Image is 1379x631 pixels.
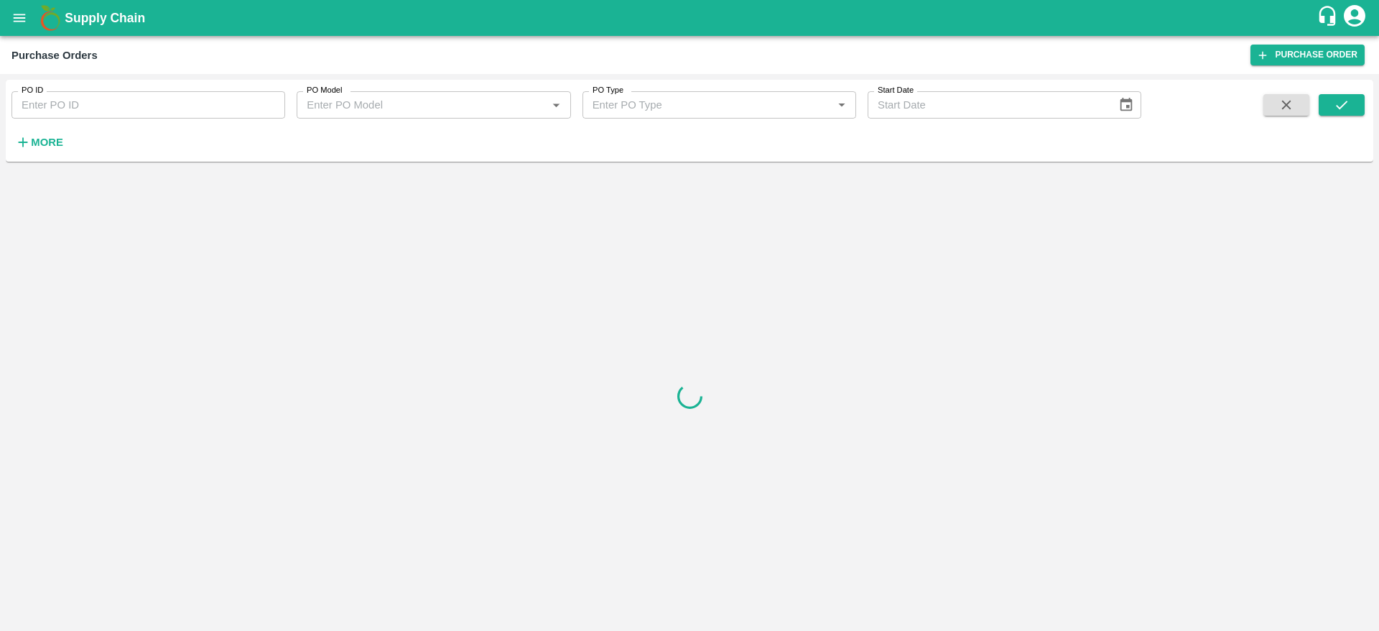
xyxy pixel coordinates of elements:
label: PO Type [593,85,623,96]
a: Supply Chain [65,8,1317,28]
div: Purchase Orders [11,46,98,65]
button: Choose date [1113,91,1140,119]
label: PO Model [307,85,343,96]
input: Enter PO Model [301,96,542,114]
strong: More [31,137,63,148]
button: Open [547,96,565,114]
input: Start Date [868,91,1107,119]
b: Supply Chain [65,11,145,25]
label: PO ID [22,85,43,96]
button: open drawer [3,1,36,34]
div: account of current user [1342,3,1368,33]
button: Open [832,96,851,114]
img: logo [36,4,65,32]
div: customer-support [1317,5,1342,31]
input: Enter PO ID [11,91,285,119]
label: Start Date [878,85,914,96]
input: Enter PO Type [587,96,828,114]
button: More [11,130,67,155]
a: Purchase Order [1250,45,1365,65]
